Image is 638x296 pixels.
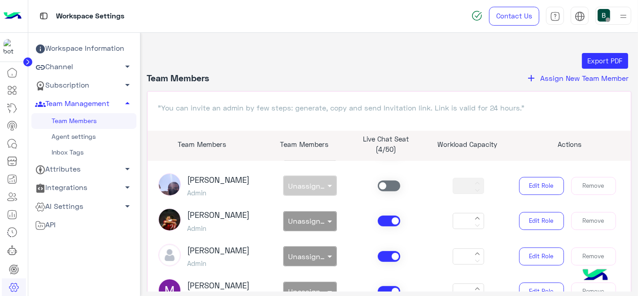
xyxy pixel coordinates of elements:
p: Workload Capacity [433,139,502,150]
p: Team Members [270,139,338,150]
img: tab [38,10,49,22]
button: Edit Role [519,177,564,195]
a: API [31,216,136,234]
a: Attributes [31,160,136,179]
span: Export PDF [587,57,622,65]
a: Agent settings [31,129,136,145]
h3: [PERSON_NAME] [188,246,250,256]
p: Workspace Settings [56,10,124,22]
p: "You can invite an admin by few steps: generate, copy and send Invitation link. Link is valid for... [158,102,621,113]
img: ACg8ocJ3r-B6UdAWXrIAWcuIrVtwugAHJTAs-h0Q5juHlPlmp9RK1AFp=s96-c [158,173,181,196]
h4: Team Members [147,72,210,84]
p: Live Chat Seat [352,134,420,144]
button: Export PDF [582,53,628,69]
a: Subscription [31,76,136,95]
span: arrow_drop_down [122,163,133,174]
img: Logo [4,7,22,26]
span: Assign New Team Member [540,74,629,82]
p: (4/50) [352,144,420,155]
a: Channel [31,58,136,76]
span: Unassigned team [288,252,348,261]
button: Edit Role [519,247,564,265]
span: arrow_drop_down [122,80,133,90]
img: defaultAdmin.png [158,244,181,266]
button: Remove [571,177,616,195]
img: profile [618,11,629,22]
a: Integrations [31,179,136,197]
i: add [526,73,537,84]
img: hulul-logo.png [580,260,611,292]
a: Contact Us [489,7,539,26]
img: spinner [472,10,482,21]
a: Team Members [31,113,136,129]
span: arrow_drop_down [122,201,133,212]
h3: [PERSON_NAME] [188,210,250,220]
a: Team Management [31,95,136,113]
h5: Admin [188,224,250,232]
img: tab [550,11,560,22]
a: Workspace Information [31,40,136,58]
span: API [35,219,56,231]
span: arrow_drop_down [122,182,133,193]
span: arrow_drop_down [122,61,133,72]
a: Inbox Tags [31,145,136,160]
h5: Admin [188,259,250,267]
button: Edit Role [519,212,564,230]
h3: [PERSON_NAME] [188,175,250,185]
img: tab [575,11,585,22]
img: picture [158,208,181,231]
button: Remove [571,212,616,230]
img: userImage [598,9,610,22]
p: Actions [515,139,624,150]
h5: Admin [188,189,250,197]
a: AI Settings [31,197,136,216]
h3: [PERSON_NAME] [188,281,250,291]
button: addAssign New Team Member [523,72,631,84]
p: Team Members [148,139,257,150]
a: tab [546,7,564,26]
span: arrow_drop_up [122,98,133,109]
img: 197426356791770 [4,39,20,55]
button: Remove [571,247,616,265]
